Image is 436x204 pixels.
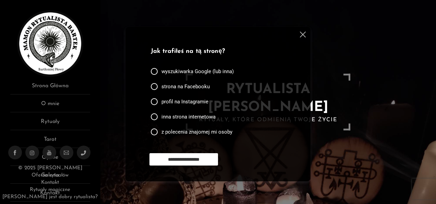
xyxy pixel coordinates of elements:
[10,100,90,112] a: O mnie
[17,10,83,77] img: Rytualista Bartek
[10,135,90,148] a: Tarot
[161,68,234,75] span: wyszukiwarka Google (lub inna)
[32,173,69,178] a: Oferta rytuałów
[161,128,232,135] span: z polecenia znajomej mi osoby
[161,98,208,105] span: profil na Instagramie
[161,83,210,90] span: strona na Facebooku
[10,117,90,130] a: Rytuały
[10,82,90,94] a: Strona Główna
[151,47,282,56] p: Jak trafiłeś na tą stronę?
[300,32,306,37] img: cross.svg
[41,180,59,185] a: Kontakt
[30,187,70,192] a: Rytuały magiczne
[161,113,216,120] span: inna strona internetowa
[2,194,98,200] a: [PERSON_NAME] jest dobry rytualista?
